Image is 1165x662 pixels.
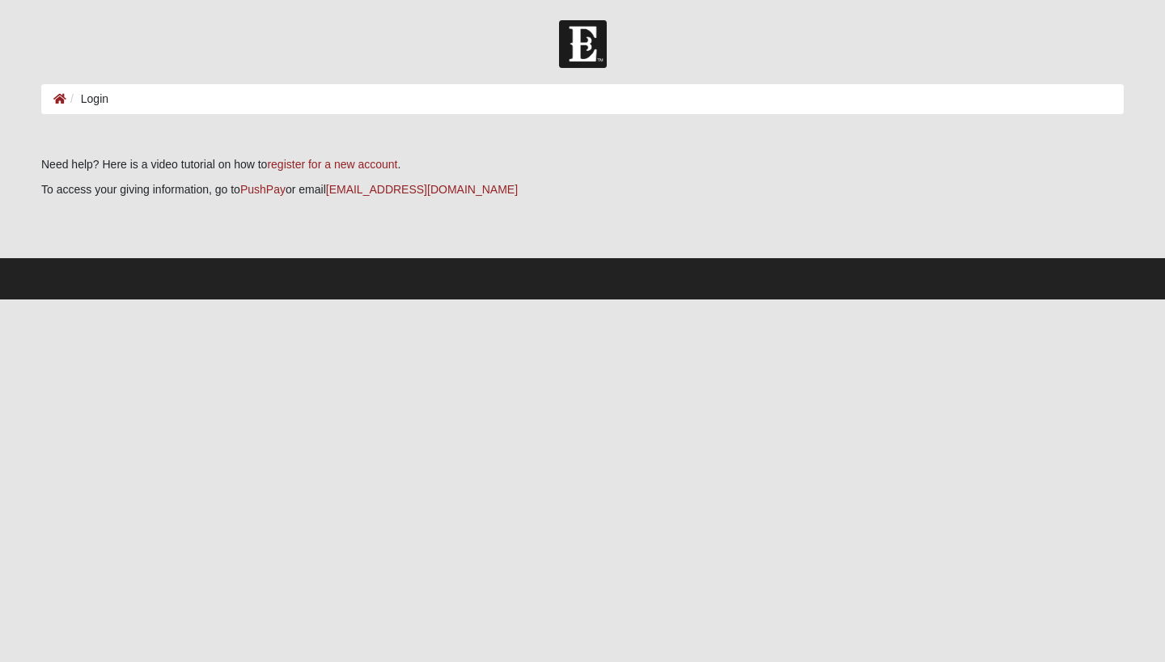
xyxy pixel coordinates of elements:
[41,156,1124,173] p: Need help? Here is a video tutorial on how to .
[559,20,607,68] img: Church of Eleven22 Logo
[267,158,397,171] a: register for a new account
[326,183,518,196] a: [EMAIL_ADDRESS][DOMAIN_NAME]
[41,181,1124,198] p: To access your giving information, go to or email
[240,183,286,196] a: PushPay
[66,91,108,108] li: Login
